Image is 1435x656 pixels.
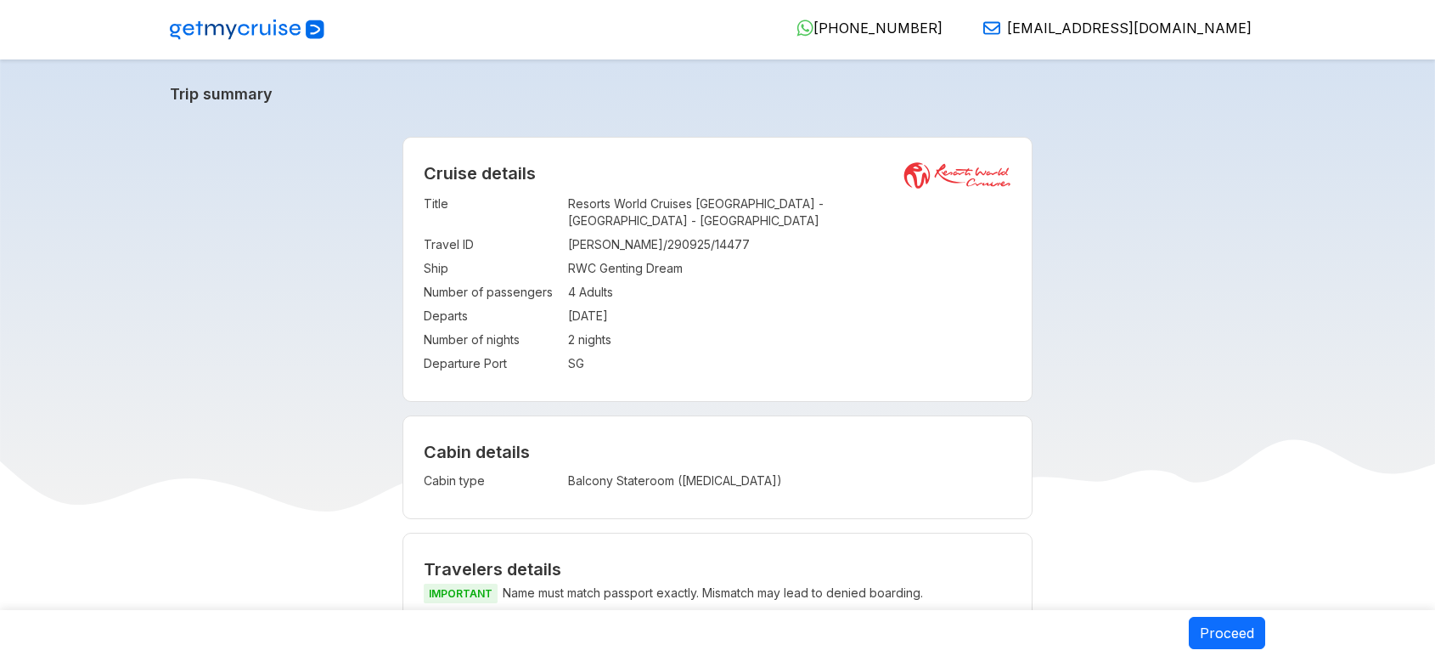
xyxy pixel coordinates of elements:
[560,280,568,304] td: :
[424,163,1012,184] h2: Cruise details
[568,233,1012,257] td: [PERSON_NAME]/290925/14477
[424,192,560,233] td: Title
[424,304,560,328] td: Departs
[424,280,560,304] td: Number of passengers
[1007,20,1252,37] span: [EMAIL_ADDRESS][DOMAIN_NAME]
[424,328,560,352] td: Number of nights
[560,257,568,280] td: :
[1189,617,1265,649] button: Proceed
[424,584,498,603] span: IMPORTANT
[560,192,568,233] td: :
[568,469,881,493] td: Balcony Stateroom ([MEDICAL_DATA])
[560,469,568,493] td: :
[560,328,568,352] td: :
[424,257,560,280] td: Ship
[560,233,568,257] td: :
[424,352,560,376] td: Departure Port
[796,20,813,37] img: WhatsApp
[783,20,943,37] a: [PHONE_NUMBER]
[568,192,1012,233] td: Resorts World Cruises [GEOGRAPHIC_DATA] - [GEOGRAPHIC_DATA] - [GEOGRAPHIC_DATA]
[813,20,943,37] span: [PHONE_NUMBER]
[170,85,1265,103] a: Trip summary
[568,280,1012,304] td: 4 Adults
[568,352,1012,376] td: SG
[560,352,568,376] td: :
[970,20,1252,37] a: [EMAIL_ADDRESS][DOMAIN_NAME]
[424,442,1012,462] h4: Cabin details
[983,20,1000,37] img: Email
[424,583,1012,604] p: Name must match passport exactly. Mismatch may lead to denied boarding.
[424,469,560,493] td: Cabin type
[424,233,560,257] td: Travel ID
[568,328,1012,352] td: 2 nights
[568,304,1012,328] td: [DATE]
[424,559,1012,580] h2: Travelers details
[568,257,1012,280] td: RWC Genting Dream
[560,304,568,328] td: :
